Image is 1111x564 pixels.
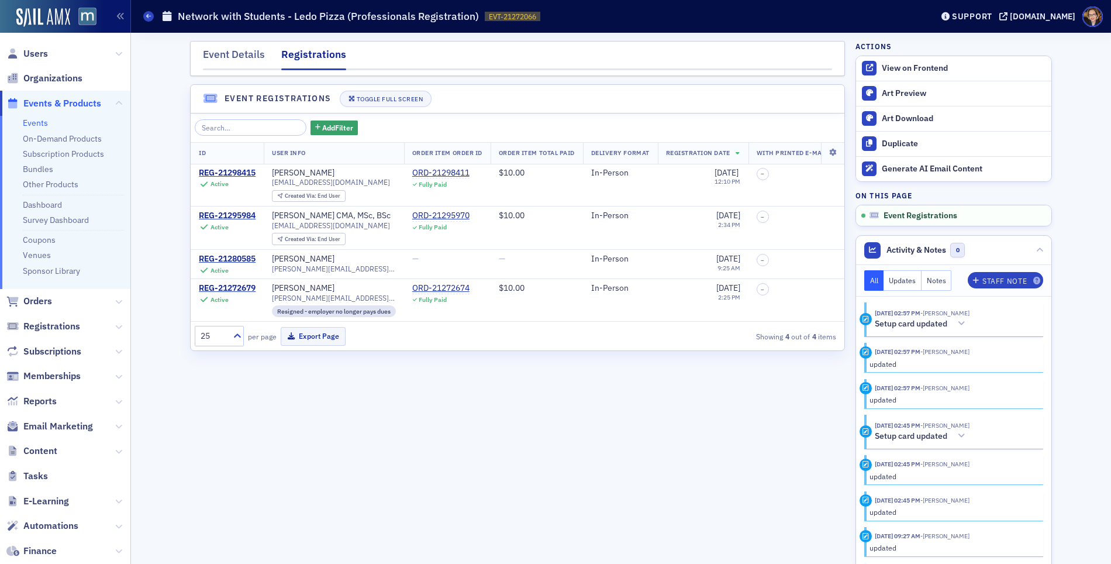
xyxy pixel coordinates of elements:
div: ORD-21272674 [412,283,470,294]
div: updated [870,542,1035,553]
button: Notes [922,270,952,291]
a: [PERSON_NAME] [272,254,334,264]
span: [DATE] [716,210,740,221]
span: Orders [23,295,52,308]
span: Dee Sullivan [920,532,969,540]
span: ID [199,149,206,157]
div: [PERSON_NAME] CMA, MSc, BSc [272,211,391,221]
a: Reports [6,395,57,408]
span: — [499,253,505,264]
div: Update [860,382,872,394]
button: Toggle Full Screen [340,91,432,107]
span: With Printed E-Materials [757,149,848,157]
span: Memberships [23,370,81,383]
a: REG-21298415 [199,168,256,178]
div: Generate AI Email Content [882,164,1046,174]
div: Toggle Full Screen [357,96,423,102]
a: View on Frontend [856,56,1051,81]
div: updated [870,359,1035,369]
div: [DOMAIN_NAME] [1010,11,1075,22]
a: Organizations [6,72,82,85]
a: Tasks [6,470,48,483]
button: All [864,270,884,291]
span: E-Learning [23,495,69,508]
span: – [761,214,764,221]
div: REG-21272679 [199,283,256,294]
div: Created Via: End User [272,233,346,245]
div: REG-21280585 [199,254,256,264]
time: 8/19/2025 02:57 PM [875,348,920,356]
a: Users [6,47,48,60]
a: On-Demand Products [23,133,102,144]
div: [PERSON_NAME] [272,168,334,178]
a: Content [6,445,57,458]
span: [PERSON_NAME][EMAIL_ADDRESS][DOMAIN_NAME] [272,264,396,273]
span: [EMAIL_ADDRESS][DOMAIN_NAME] [272,178,390,187]
span: Katie Foo [920,309,969,317]
span: Registrations [23,320,80,333]
span: Order Item Order ID [412,149,482,157]
time: 8/19/2025 02:57 PM [875,309,920,317]
div: Art Preview [882,88,1046,99]
a: Art Preview [856,81,1051,106]
span: Katie Foo [920,496,969,504]
a: Bundles [23,164,53,174]
div: Fully Paid [419,181,447,188]
h1: Network with Students - Ledo Pizza (Professionals Registration) [178,9,479,23]
span: Profile [1082,6,1103,27]
a: Sponsor Library [23,266,80,276]
span: Users [23,47,48,60]
span: Content [23,445,57,458]
a: Orders [6,295,52,308]
a: Venues [23,250,51,260]
span: Email Marketing [23,420,93,433]
time: 9:25 AM [717,264,740,272]
div: updated [870,394,1035,405]
div: Staff Note [982,278,1027,284]
span: $10.00 [499,283,525,293]
span: [DATE] [716,283,740,293]
div: In-Person [591,211,650,221]
span: Add Filter [322,122,353,133]
div: Active [211,180,229,188]
button: Setup card updated [875,430,969,442]
span: Events & Products [23,97,101,110]
time: 2:25 PM [718,293,740,301]
span: [EMAIL_ADDRESS][DOMAIN_NAME] [272,221,390,230]
div: REG-21295984 [199,211,256,221]
span: Automations [23,520,78,532]
span: Tasks [23,470,48,483]
h5: Setup card updated [875,319,947,329]
span: – [761,286,764,293]
a: [PERSON_NAME] [272,283,334,294]
span: Katie Foo [920,384,969,392]
div: End User [285,193,340,200]
button: Generate AI Email Content [856,156,1051,181]
strong: 4 [810,331,818,342]
div: Support [952,11,992,22]
img: SailAMX [16,8,70,27]
a: Memberships [6,370,81,383]
h5: Setup card updated [875,431,947,442]
span: $10.00 [499,167,525,178]
span: – [761,257,764,264]
time: 8/19/2025 02:45 PM [875,460,920,468]
button: Export Page [281,327,346,345]
div: View on Frontend [882,63,1046,74]
div: Update [860,459,872,471]
button: AddFilter [310,121,358,135]
div: Showing out of items [631,331,837,342]
span: Katie Foo [920,421,969,429]
div: Activity [860,425,872,438]
div: In-Person [591,254,650,264]
div: In-Person [591,283,650,294]
div: In-Person [591,168,650,178]
span: Katie Foo [920,348,969,356]
div: Update [860,530,872,542]
button: Duplicate [856,131,1051,156]
div: Active [211,223,229,231]
span: — [412,253,419,264]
